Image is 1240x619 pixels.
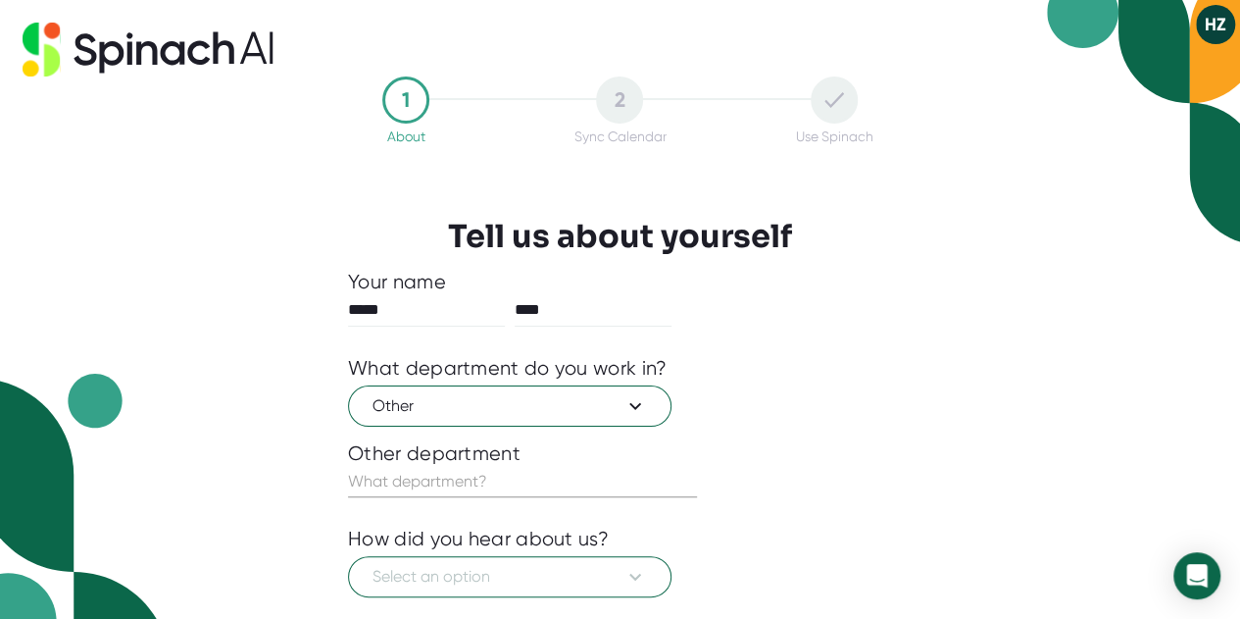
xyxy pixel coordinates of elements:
span: Select an option [372,565,647,589]
div: Other department [348,441,892,466]
div: Use Spinach [795,129,872,144]
div: Sync Calendar [573,129,666,144]
div: About [387,129,425,144]
span: Other [372,394,647,418]
div: How did you hear about us? [348,527,609,551]
div: 1 [382,77,429,124]
div: Your name [348,270,892,294]
h3: Tell us about yourself [448,218,792,255]
div: What department do you work in? [348,356,667,381]
button: Other [348,386,671,427]
div: Open Intercom Messenger [1173,552,1220,599]
input: What department? [348,466,697,497]
button: Select an option [348,556,671,597]
button: HZ [1196,5,1235,44]
div: 2 [596,77,643,124]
